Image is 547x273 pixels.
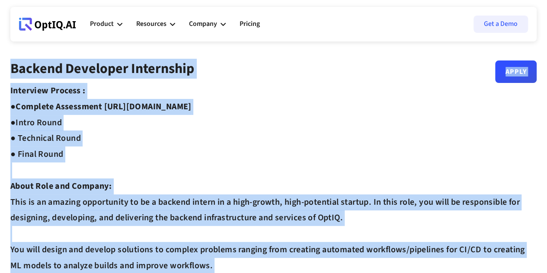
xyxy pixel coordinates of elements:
[10,85,86,97] strong: Interview Process :
[19,11,76,37] a: Webflow Homepage
[473,16,528,33] a: Get a Demo
[495,60,537,83] a: Apply
[90,18,114,30] div: Product
[136,18,166,30] div: Resources
[136,11,175,37] div: Resources
[10,101,192,129] strong: Complete Assessment [URL][DOMAIN_NAME] ●
[240,11,260,37] a: Pricing
[10,59,194,79] strong: Backend Developer Internship
[189,18,217,30] div: Company
[10,180,112,192] strong: About Role and Company:
[90,11,122,37] div: Product
[189,11,226,37] div: Company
